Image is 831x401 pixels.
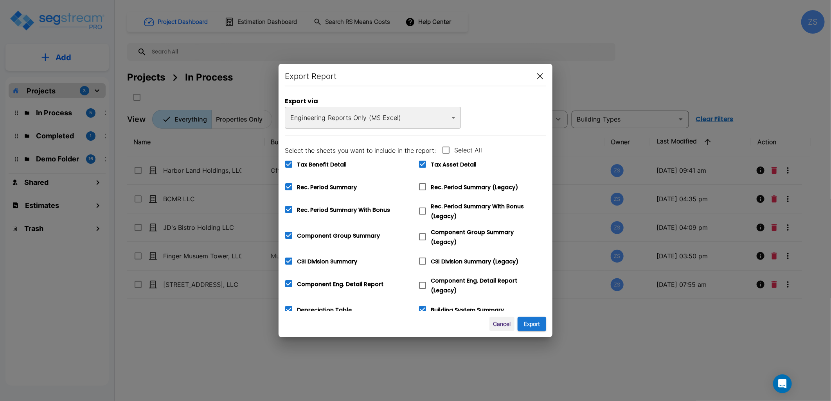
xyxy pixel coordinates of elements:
[431,161,477,168] span: Tax Asset Detail
[297,183,357,191] span: Rec. Period Summary
[297,258,357,265] span: CSI Division Summary
[285,70,336,82] h6: Export Report
[431,202,524,220] span: Rec. Period Summary With Bonus (Legacy)
[431,277,517,294] span: Component Eng. Detail Report (Legacy)
[454,145,482,155] span: Select All
[431,258,518,265] span: CSI Division Summary (Legacy)
[297,232,380,240] span: Component Group Summary
[285,145,436,156] h6: Select the sheets you want to include in the report:
[518,317,546,331] button: Export
[431,306,504,314] span: Building System Summary
[297,161,347,168] span: Tax Benefit Detail
[431,228,514,246] span: Component Group Summary (Legacy)
[297,306,352,314] span: Depreciation Table
[285,107,461,129] div: Engineering Reports Only (MS Excel)
[489,317,514,331] button: Cancel
[297,206,390,214] span: Rec. Period Summary With Bonus
[431,183,518,191] span: Rec. Period Summary (Legacy)
[297,280,383,288] span: Component Eng. Detail Report
[773,374,792,393] div: Open Intercom Messenger
[285,96,461,107] h6: Export via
